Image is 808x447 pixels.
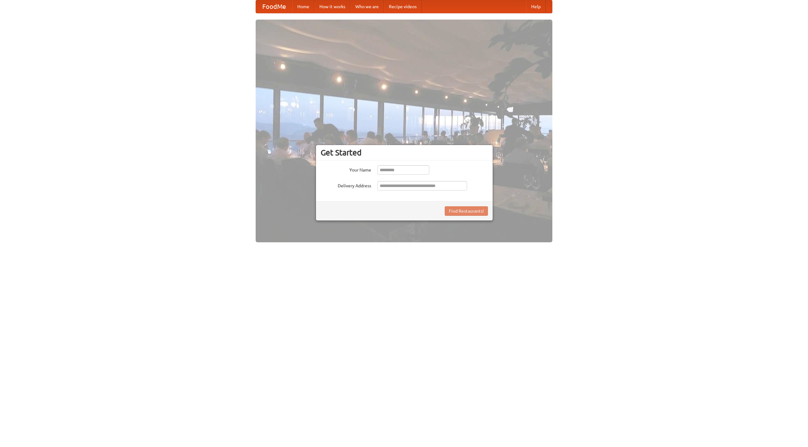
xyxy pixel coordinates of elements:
a: Home [292,0,314,13]
label: Your Name [321,165,371,173]
label: Delivery Address [321,181,371,189]
a: How it works [314,0,350,13]
a: Recipe videos [384,0,422,13]
a: Help [526,0,546,13]
button: Find Restaurants! [445,206,488,216]
a: Who we are [350,0,384,13]
a: FoodMe [256,0,292,13]
h3: Get Started [321,148,488,157]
